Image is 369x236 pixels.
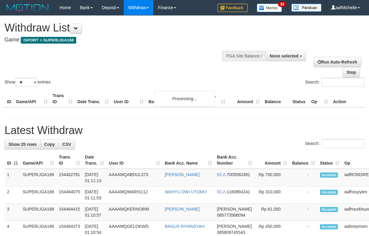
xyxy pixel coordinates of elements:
[83,204,106,221] td: [DATE] 01:10:57
[165,224,205,229] a: BAGUS RIYANSYAH
[5,169,20,186] td: 1
[5,3,51,12] img: MOTION_logo.png
[83,152,106,169] th: Date Trans.: activate to sort column ascending
[106,204,162,221] td: AAAAMQKERNO899
[62,142,71,147] span: CSV
[278,2,286,7] span: 33
[20,186,57,204] td: SUPERLIGA168
[106,169,162,186] td: AAAAMQABDUL373
[14,90,50,107] th: Game/API
[217,213,245,218] span: Copy 085773566094 to clipboard
[290,169,318,186] td: -
[111,90,146,107] th: User ID
[322,139,364,148] input: Search:
[322,78,364,87] input: Search:
[50,90,75,107] th: Trans ID
[320,172,338,178] span: Accepted
[291,4,322,12] img: panduan.png
[21,37,76,44] span: ISPORT > SUPERLIGA168
[106,186,162,204] td: AAAAMQWARIS112
[44,142,55,147] span: Copy
[290,90,309,107] th: Status
[165,189,207,194] a: WAHYU DWI UTOMO
[270,54,299,58] span: None selected
[222,51,266,61] div: PGA Site Balance /
[227,172,250,177] span: Copy 7005582491 to clipboard
[217,224,252,229] span: [PERSON_NAME]
[57,169,83,186] td: 154462781
[318,152,342,169] th: Status: activate to sort column ascending
[8,142,37,147] span: Show 25 rows
[5,78,51,87] label: Show entries
[5,22,240,34] h1: Withdraw List
[217,172,225,177] span: BCA
[5,124,364,136] h1: Latest Withdraw
[305,139,364,148] label: Search:
[214,152,255,169] th: Bank Acc. Number: activate to sort column ascending
[20,169,57,186] td: SUPERLIGA168
[5,139,41,149] a: Show 25 rows
[154,91,215,106] div: Processing...
[320,190,338,195] span: Accepted
[5,152,20,169] th: ID: activate to sort column descending
[57,204,83,221] td: 154464415
[290,204,318,221] td: -
[20,204,57,221] td: SUPERLIGA168
[255,152,290,169] th: Amount: activate to sort column ascending
[57,186,83,204] td: 154464075
[255,204,290,221] td: Rp 81,000
[262,90,290,107] th: Balance
[331,90,364,107] th: Action
[165,207,200,211] a: [PERSON_NAME]
[228,90,262,107] th: Amount
[5,37,240,43] h4: Game:
[227,189,250,194] span: Copy 1160894241 to clipboard
[266,51,306,61] button: None selected
[57,152,83,169] th: Trans ID: activate to sort column ascending
[320,224,338,229] span: Accepted
[309,90,331,107] th: Op
[320,207,338,212] span: Accepted
[162,152,215,169] th: Bank Acc. Name: activate to sort column ascending
[255,169,290,186] td: Rp 700,000
[15,78,38,87] select: Showentries
[314,57,361,67] a: Run Auto-Refresh
[257,4,282,12] img: Button%20Memo.svg
[75,90,111,107] th: Date Trans.
[290,152,318,169] th: Balance: activate to sort column ascending
[146,90,193,107] th: Bank Acc. Name
[83,169,106,186] td: [DATE] 01:11:13
[165,172,200,177] a: [PERSON_NAME]
[217,189,225,194] span: BCA
[255,186,290,204] td: Rp 310,000
[20,152,57,169] th: Game/API: activate to sort column ascending
[5,204,20,221] td: 3
[58,139,75,149] a: CSV
[193,90,228,107] th: Bank Acc. Number
[343,67,360,77] a: Stop
[217,230,245,235] span: Copy 085809745543 to clipboard
[305,78,364,87] label: Search:
[83,186,106,204] td: [DATE] 01:11:03
[290,186,318,204] td: -
[5,90,14,107] th: ID
[217,207,252,211] span: [PERSON_NAME]
[106,152,162,169] th: User ID: activate to sort column ascending
[5,186,20,204] td: 2
[40,139,59,149] a: Copy
[217,4,248,12] img: Feedback.jpg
